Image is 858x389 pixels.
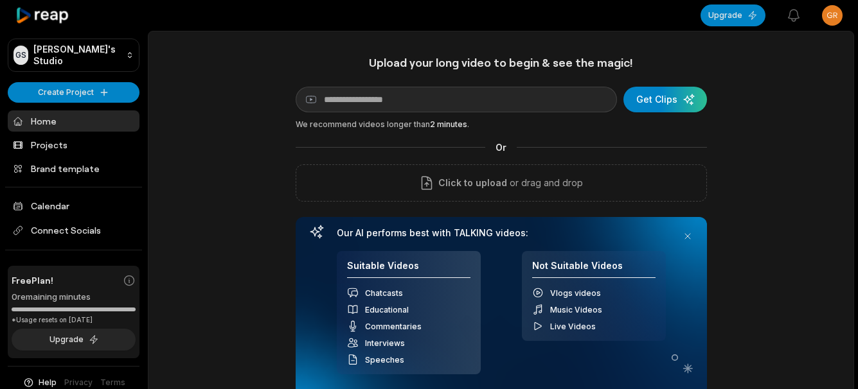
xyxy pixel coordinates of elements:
span: Educational [365,305,409,315]
button: Upgrade [12,329,136,350]
span: Speeches [365,355,404,365]
a: Projects [8,134,139,155]
button: Get Clips [623,87,707,112]
span: Music Videos [550,305,602,315]
span: Click to upload [438,175,507,191]
button: Upgrade [701,4,765,26]
a: Brand template [8,158,139,179]
h1: Upload your long video to begin & see the magic! [296,55,707,70]
span: Connect Socials [8,219,139,242]
button: Create Project [8,82,139,103]
a: Calendar [8,195,139,216]
span: 2 minutes [430,119,467,129]
button: Help [22,377,57,388]
a: Terms [100,377,125,388]
h4: Not Suitable Videos [532,260,656,279]
a: Privacy [64,377,93,388]
span: Free Plan! [12,273,53,287]
span: Live Videos [550,322,596,331]
div: 0 remaining minutes [12,291,136,304]
span: Or [485,141,517,154]
h3: Our AI performs best with TALKING videos: [337,227,666,239]
span: Vlogs videos [550,288,601,298]
div: *Usage resets on [DATE] [12,315,136,325]
span: Chatcasts [365,288,403,298]
p: [PERSON_NAME]'s Studio [33,44,121,67]
span: Help [39,377,57,388]
span: Commentaries [365,322,422,331]
span: Interviews [365,338,405,348]
h4: Suitable Videos [347,260,470,279]
div: GS [13,46,28,65]
div: We recommend videos longer than . [296,119,707,130]
a: Home [8,110,139,132]
p: or drag and drop [507,175,583,191]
